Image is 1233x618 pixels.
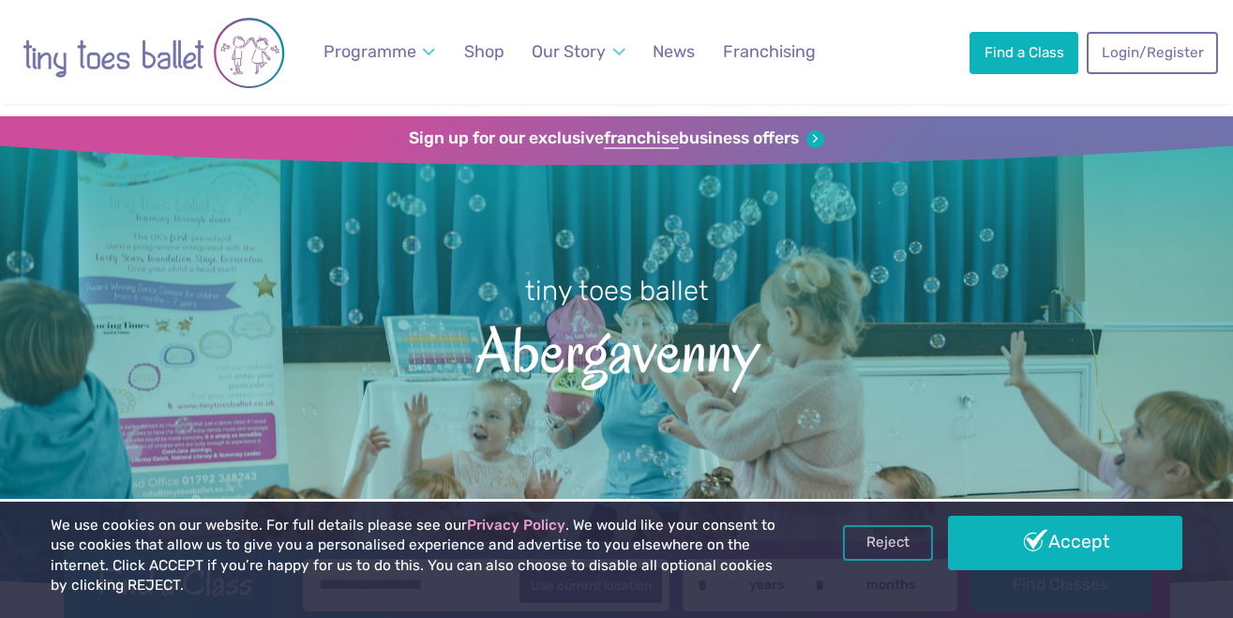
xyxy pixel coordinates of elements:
[467,517,565,534] a: Privacy Policy
[33,309,1200,385] span: Abergavenny
[523,31,634,73] a: Our Story
[714,31,824,73] a: Franchising
[51,516,787,596] p: We use cookies on our website. For full details please see our . We would like your consent to us...
[604,128,679,149] strong: franchise
[532,41,606,61] span: Our Story
[948,516,1182,570] a: Accept
[653,41,695,61] span: News
[464,41,504,61] span: Shop
[723,41,816,61] span: Franchising
[644,31,703,73] a: News
[1087,32,1218,73] a: Login/Register
[23,11,285,95] img: tiny toes ballet
[970,32,1078,73] a: Find a Class
[843,525,933,561] a: Reject
[315,31,444,73] a: Programme
[323,41,416,61] span: Programme
[456,31,513,73] a: Shop
[409,128,824,149] a: Sign up for our exclusivefranchisebusiness offers
[525,275,709,307] small: tiny toes ballet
